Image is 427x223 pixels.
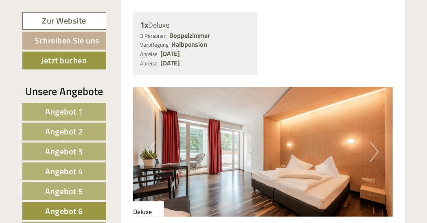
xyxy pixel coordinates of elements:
[12,39,126,45] small: 08:29
[140,32,168,40] small: 3 Personen:
[133,87,393,217] img: image
[45,145,83,158] span: Angebot 3
[140,50,159,58] small: Anreise:
[160,49,180,59] b: [DATE]
[22,84,106,99] div: Unsere Angebote
[370,142,379,162] button: Next
[140,60,159,68] small: Abreise:
[22,52,106,69] a: Jetzt buchen
[45,105,83,118] span: Angebot 1
[147,142,156,162] button: Previous
[169,31,210,41] b: Doppelzimmer
[22,32,106,50] a: Schreiben Sie uns
[133,201,164,217] div: Deluxe
[22,12,106,30] a: Zur Website
[45,165,83,178] span: Angebot 4
[45,125,83,138] span: Angebot 2
[140,19,148,31] b: 1x
[171,40,207,50] b: Halbpension
[140,19,250,31] div: Deluxe
[12,24,126,30] div: [GEOGRAPHIC_DATA]
[6,22,130,47] div: Guten Tag, wie können wir Ihnen helfen?
[45,205,83,217] span: Angebot 6
[160,58,180,68] b: [DATE]
[140,41,170,49] small: Verpflegung:
[45,185,83,197] span: Angebot 5
[116,6,144,20] div: [DATE]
